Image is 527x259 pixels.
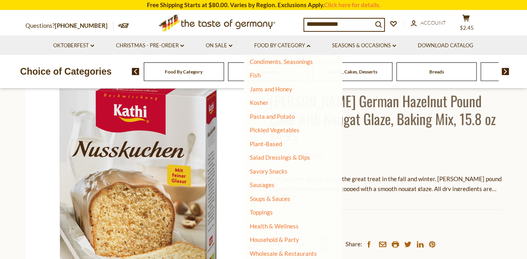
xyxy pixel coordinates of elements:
[502,68,509,75] img: next arrow
[25,21,114,31] p: Questions?
[250,195,290,202] a: Soups & Sauces
[270,92,502,128] h1: [PERSON_NAME] German Hazelnut Pound Cake with Nougat Glaze, Baking Mix, 15.8 oz
[250,209,273,216] a: Toppings
[324,1,380,8] a: Click here for details.
[53,41,94,50] a: Oktoberfest
[250,168,288,175] a: Savory Snacks
[460,25,474,31] span: $2.45
[250,154,310,161] a: Salad Dressings & Dips
[250,234,299,245] a: Household & Party
[454,14,478,34] button: $2.45
[250,72,261,79] a: Fish
[250,85,292,93] a: Jams and Honey
[418,41,473,50] a: Download Catalog
[250,248,317,259] a: Wholesale & Restaurants
[346,239,362,249] span: Share:
[270,174,502,194] p: This hazelnut pound cake is the great treat in the fall and winter. [PERSON_NAME] pound cake with...
[254,41,310,50] a: Food By Category
[421,19,446,26] span: Account
[206,41,232,50] a: On Sale
[55,22,108,29] a: [PHONE_NUMBER]
[429,69,444,75] a: Breads
[250,113,295,120] a: Pasta and Potato
[165,69,203,75] a: Food By Category
[132,68,139,75] img: previous arrow
[250,58,313,65] a: Condiments, Seasonings
[250,220,299,232] a: Health & Wellness
[250,126,299,133] a: Pickled Vegetables
[250,181,274,188] a: Sausages
[332,41,396,50] a: Seasons & Occasions
[411,19,446,27] a: Account
[250,99,268,106] a: Kosher
[116,41,184,50] a: Christmas - PRE-ORDER
[250,140,282,147] a: Plant-Based
[327,69,377,75] a: Baking, Cakes, Desserts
